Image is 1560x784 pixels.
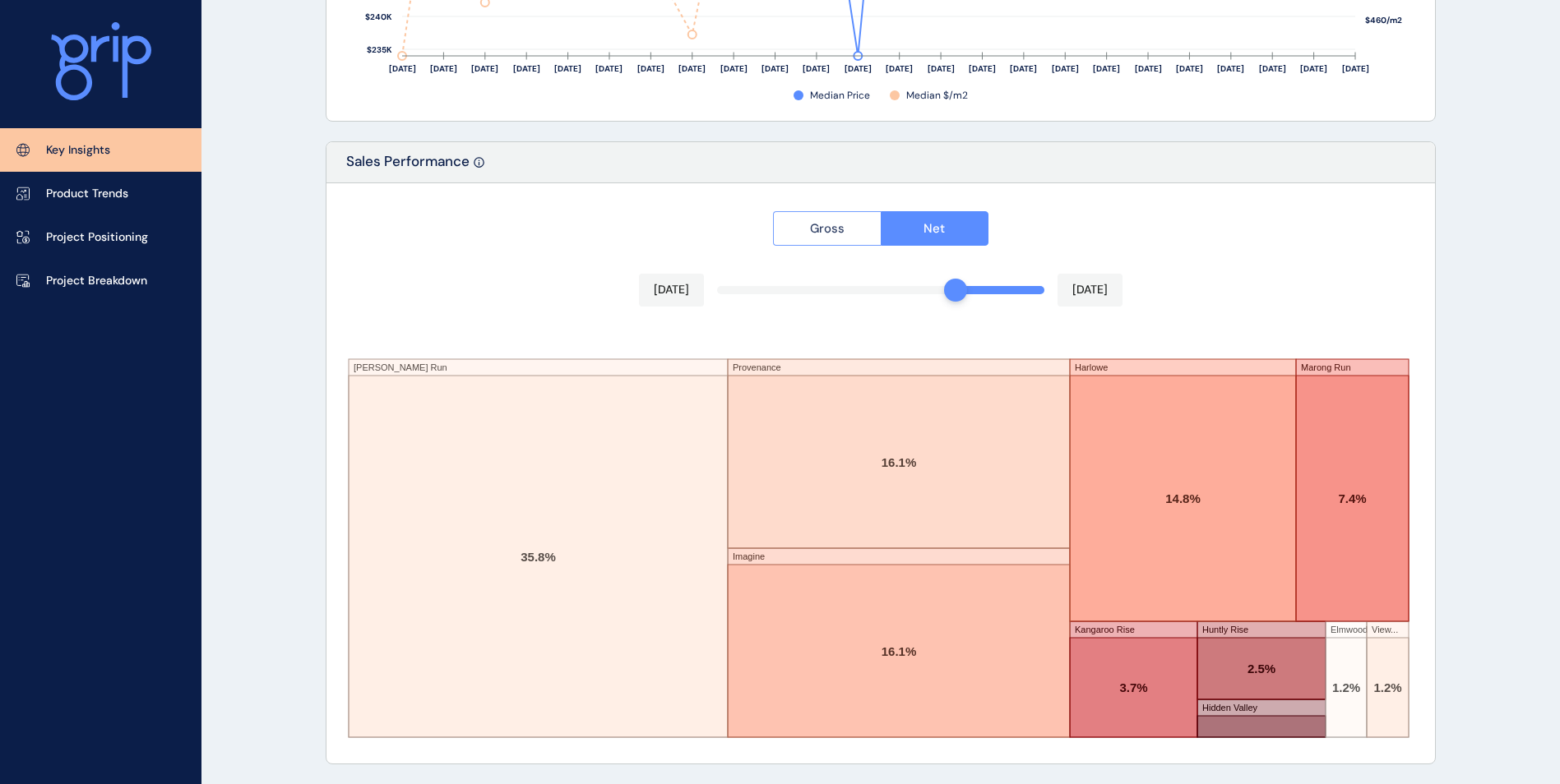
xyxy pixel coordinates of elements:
[46,142,110,159] p: Key Insights
[46,186,128,202] p: Product Trends
[654,282,689,298] p: [DATE]
[46,273,147,289] p: Project Breakdown
[881,211,989,246] button: Net
[346,152,470,182] p: Sales Performance
[46,229,148,246] p: Project Positioning
[773,211,881,246] button: Gross
[810,220,845,237] span: Gross
[924,220,945,237] span: Net
[906,89,968,103] span: Median $/m2
[1365,15,1402,25] text: $460/m2
[810,89,870,103] span: Median Price
[1072,282,1108,298] p: [DATE]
